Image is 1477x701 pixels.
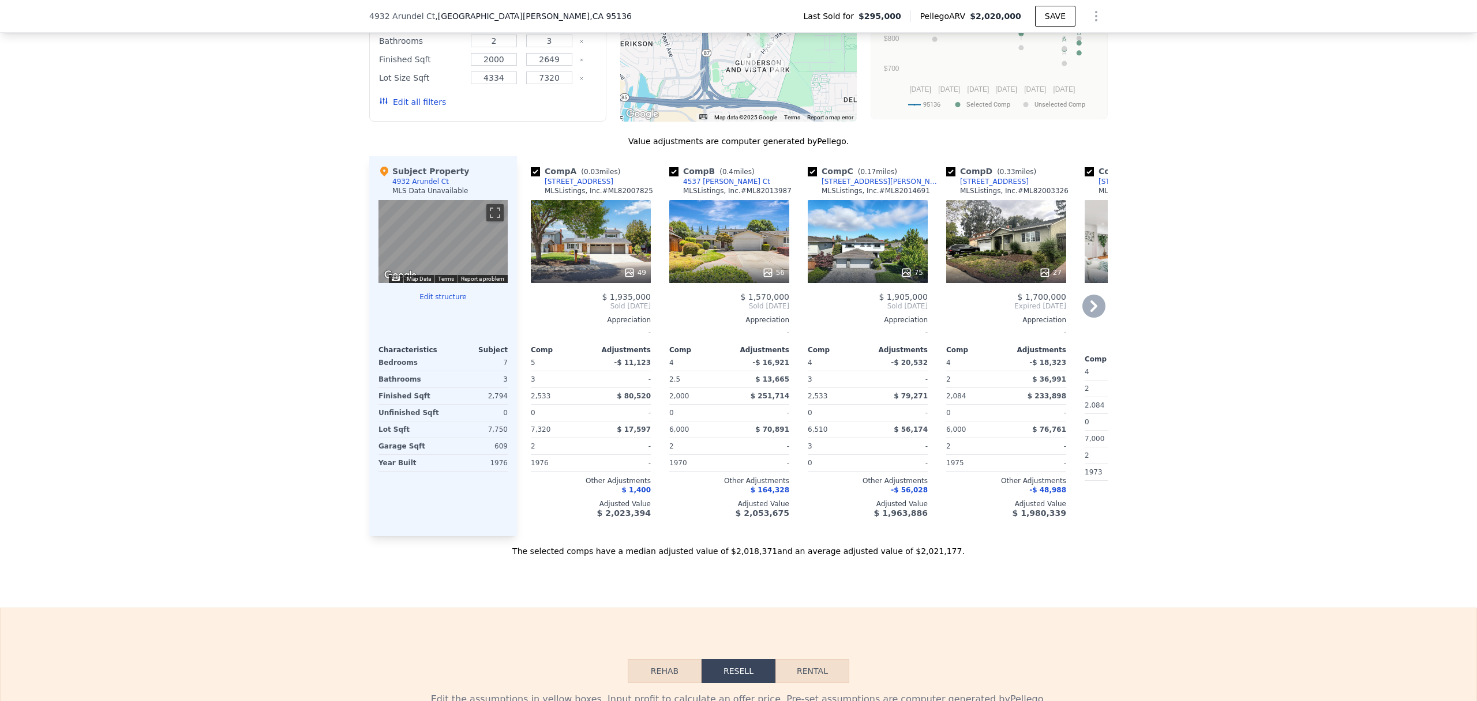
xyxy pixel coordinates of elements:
div: Appreciation [1085,325,1205,334]
span: $295,000 [859,10,901,22]
span: 2,084 [946,392,966,400]
button: Show Options [1085,5,1108,28]
a: Report a map error [807,114,853,120]
span: 0.33 [1000,168,1015,176]
text: [DATE] [909,85,931,93]
span: 4 [669,359,674,367]
div: Lot Size Sqft [379,70,464,86]
div: 7,750 [445,421,508,438]
span: $ 251,714 [751,392,789,400]
span: 7,000 [1085,435,1104,443]
span: 0 [531,409,535,417]
div: 1973 [1085,464,1142,480]
span: ( miles) [715,168,759,176]
span: 6,510 [808,425,827,434]
a: Terms (opens in new tab) [784,114,800,120]
div: 4932 Arundel Ct [392,177,449,186]
span: $ 70,891 [755,425,789,434]
div: Year Built [378,455,441,471]
div: Comp C [808,165,902,177]
div: - [1085,334,1205,350]
span: 6,000 [669,425,689,434]
span: Sold [DATE] [669,301,789,311]
div: Other Adjustments [1085,485,1205,495]
button: Rental [775,659,849,683]
div: Bathrooms [379,33,464,49]
div: - [732,455,789,471]
div: 488 Barron Park Ct [764,36,777,56]
span: ( miles) [853,168,902,176]
div: Other Adjustments [669,476,789,485]
span: 2,000 [669,392,689,400]
button: Clear [579,76,584,81]
div: 49 [624,267,646,278]
div: 2 [946,371,1004,387]
div: MLSListings, Inc. # ML82013987 [683,186,792,195]
button: Resell [702,659,775,683]
div: Comp [531,345,591,355]
div: Other Adjustments [808,476,928,485]
text: [DATE] [995,85,1017,93]
div: Subject Property [378,165,469,177]
div: 1976 [531,455,588,471]
div: MLSListings, Inc. # ML82011644 [1099,186,1207,195]
a: [STREET_ADDRESS] [1085,177,1167,186]
span: $ 79,271 [894,392,928,400]
div: Comp E [1085,165,1178,177]
div: 27 [1039,267,1062,278]
text: C [1077,39,1081,46]
div: - [1009,405,1066,421]
div: 7 [445,355,508,371]
div: 5107 Sussex Park Ct [743,50,755,70]
div: - [732,405,789,421]
div: Adjustments [868,345,928,355]
text: Selected Comp [966,101,1010,108]
span: $ 56,174 [894,425,928,434]
div: Lot Sqft [378,421,441,438]
div: 2.5 [669,371,727,387]
div: Comp A [531,165,625,177]
div: MLSListings, Inc. # ML82003326 [960,186,1069,195]
button: Clear [579,58,584,62]
div: - [870,405,928,421]
span: $ 2,053,675 [736,508,789,518]
span: Expired [DATE] [946,301,1066,311]
text: B [1077,29,1081,36]
div: - [870,371,928,387]
div: Bathrooms [378,371,441,387]
button: Map Data [407,275,431,283]
div: [STREET_ADDRESS][PERSON_NAME] [822,177,942,186]
text: G [1062,35,1067,42]
span: $ 164,328 [751,486,789,494]
span: $ 233,898 [1028,392,1066,400]
button: SAVE [1035,6,1075,27]
span: $2,020,000 [970,12,1021,21]
span: 0 [1085,418,1089,426]
text: [DATE] [938,85,960,93]
div: Adjusted Value [808,499,928,508]
a: Open this area in Google Maps (opens a new window) [623,107,661,122]
span: Sold [DATE] [531,301,651,311]
span: $ 80,520 [617,392,651,400]
span: 0.17 [860,168,876,176]
a: Report a problem [461,276,504,282]
div: The selected comps have a median adjusted value of $2,018,371 and an average adjusted value of $2... [369,536,1108,557]
div: 1976 [445,455,508,471]
div: 75 [901,267,923,278]
span: -$ 11,123 [614,359,651,367]
div: 5191 Barron Park Dr [771,61,784,81]
div: - [946,325,1066,341]
div: Bedrooms [378,355,441,371]
span: 0.4 [722,168,733,176]
div: 3 [531,371,588,387]
span: ( miles) [992,168,1041,176]
span: $ 1,905,000 [879,292,928,301]
div: 4957 New Compton Ct [747,32,760,52]
text: Unselected Comp [1034,101,1085,108]
div: Comp [946,345,1006,355]
div: - [1009,455,1066,471]
span: $ 1,700,000 [1017,292,1066,301]
div: - [593,371,651,387]
div: 1975 [946,455,1004,471]
div: Appreciation [531,315,651,325]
